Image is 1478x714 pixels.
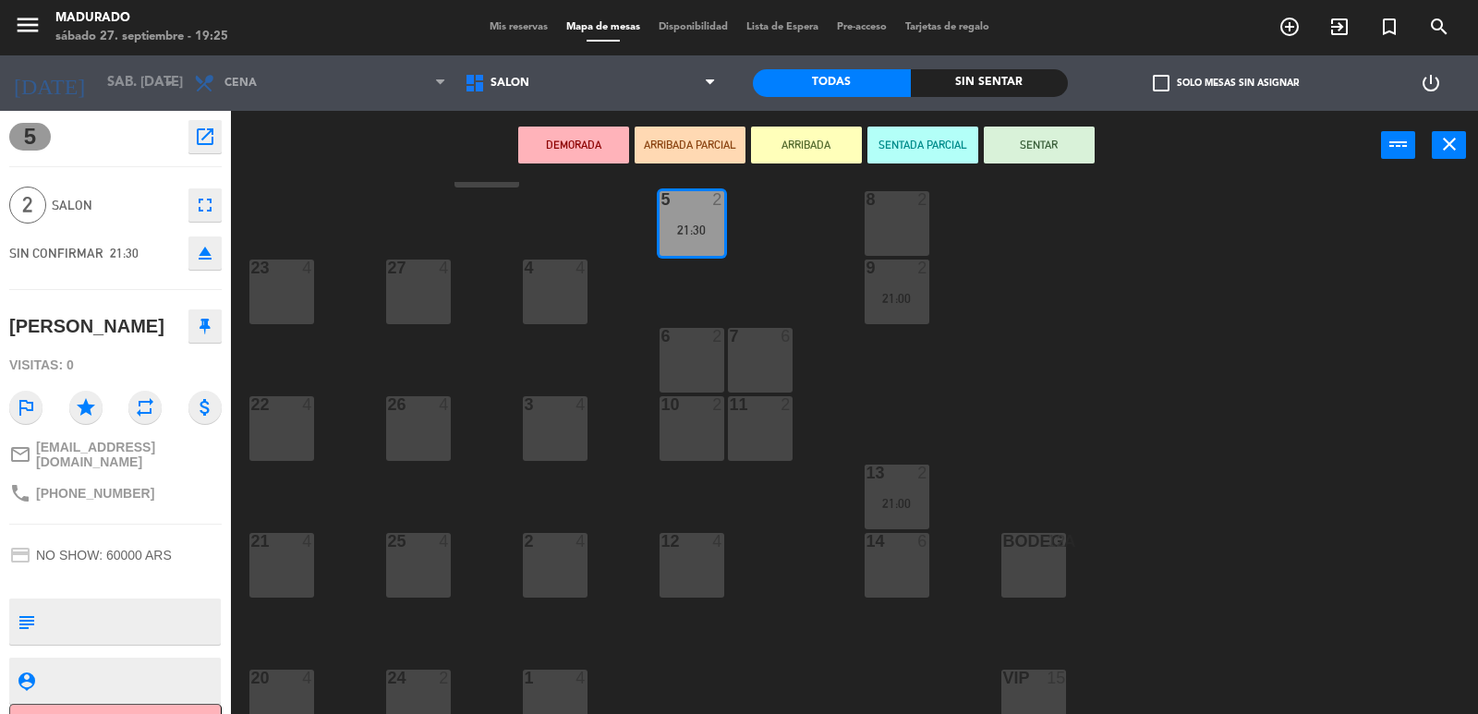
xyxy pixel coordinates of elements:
div: 14 [866,533,867,550]
button: close [1432,131,1466,159]
i: exit_to_app [1328,16,1351,38]
div: 20 [251,670,252,686]
span: NO SHOW: 60000 ARS [36,548,172,563]
div: 11 [730,396,731,413]
button: fullscreen [188,188,222,222]
div: 4 [302,533,313,550]
span: Tarjetas de regalo [896,22,999,32]
div: 2 [917,465,928,481]
div: 21:30 [660,224,724,236]
span: Mapa de mesas [557,22,649,32]
div: 2 [917,260,928,276]
i: outlined_flag [9,391,42,424]
button: SENTADA PARCIAL [867,127,978,163]
div: 25 [388,533,389,550]
i: mail_outline [9,443,31,466]
div: 4 [575,396,587,413]
i: credit_card [9,544,31,566]
i: arrow_drop_down [158,72,180,94]
i: eject [194,242,216,264]
span: Lista de Espera [737,22,828,32]
span: SALON [52,195,179,216]
button: ARRIBADA [751,127,862,163]
div: 10 [661,396,662,413]
div: 2 [525,533,526,550]
i: fullscreen [194,194,216,216]
i: repeat [128,391,162,424]
div: Madurado [55,9,228,28]
div: 3 [525,396,526,413]
div: 2 [712,328,723,345]
div: 21 [251,533,252,550]
div: BODEGA [1003,533,1004,550]
div: 4 [575,670,587,686]
span: Pre-acceso [828,22,896,32]
div: 2 [712,396,723,413]
span: SALON [491,77,529,90]
button: ARRIBADA PARCIAL [635,127,745,163]
span: Disponibilidad [649,22,737,32]
div: 12 [1047,533,1065,550]
span: Mis reservas [480,22,557,32]
i: turned_in_not [1378,16,1400,38]
i: phone [9,482,31,504]
i: open_in_new [194,126,216,148]
label: Solo mesas sin asignar [1153,75,1299,91]
div: 2 [781,396,792,413]
div: 6 [917,533,928,550]
div: 21:00 [865,497,929,510]
div: 4 [712,533,723,550]
button: DEMORADA [518,127,629,163]
span: 2 [9,187,46,224]
div: sábado 27. septiembre - 19:25 [55,28,228,46]
div: 4 [575,533,587,550]
div: 4 [525,260,526,276]
div: 4 [575,260,587,276]
span: 5 [9,123,51,151]
div: 6 [661,328,662,345]
div: 4 [439,396,450,413]
div: 7 [730,328,731,345]
span: Cena [224,77,257,90]
div: 5 [661,191,662,208]
i: subject [16,611,36,632]
span: [PHONE_NUMBER] [36,486,154,501]
div: 12 [661,533,662,550]
div: 2 [917,191,928,208]
div: 4 [439,533,450,550]
div: 4 [302,396,313,413]
div: VIP [1003,670,1004,686]
div: 13 [866,465,867,481]
div: 24 [388,670,389,686]
div: Todas [753,69,911,97]
i: star [69,391,103,424]
div: [PERSON_NAME] [9,311,164,342]
button: SENTAR [984,127,1095,163]
span: SIN CONFIRMAR [9,246,103,260]
div: Sin sentar [911,69,1069,97]
div: 23 [251,260,252,276]
i: search [1428,16,1450,38]
div: 4 [302,260,313,276]
div: 8 [866,191,867,208]
i: close [1438,133,1460,155]
div: 26 [388,396,389,413]
span: 21:30 [110,246,139,260]
div: 15 [1047,670,1065,686]
i: person_pin [16,671,36,691]
button: power_input [1381,131,1415,159]
div: 1 [525,670,526,686]
div: 2 [439,670,450,686]
div: 9 [866,260,867,276]
i: power_settings_new [1420,72,1442,94]
i: add_circle_outline [1278,16,1301,38]
button: open_in_new [188,120,222,153]
a: mail_outline[EMAIL_ADDRESS][DOMAIN_NAME] [9,440,222,469]
div: 4 [439,260,450,276]
div: 6 [781,328,792,345]
div: 2 [712,191,723,208]
div: 22 [251,396,252,413]
i: menu [14,11,42,39]
button: menu [14,11,42,45]
div: 21:00 [865,292,929,305]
